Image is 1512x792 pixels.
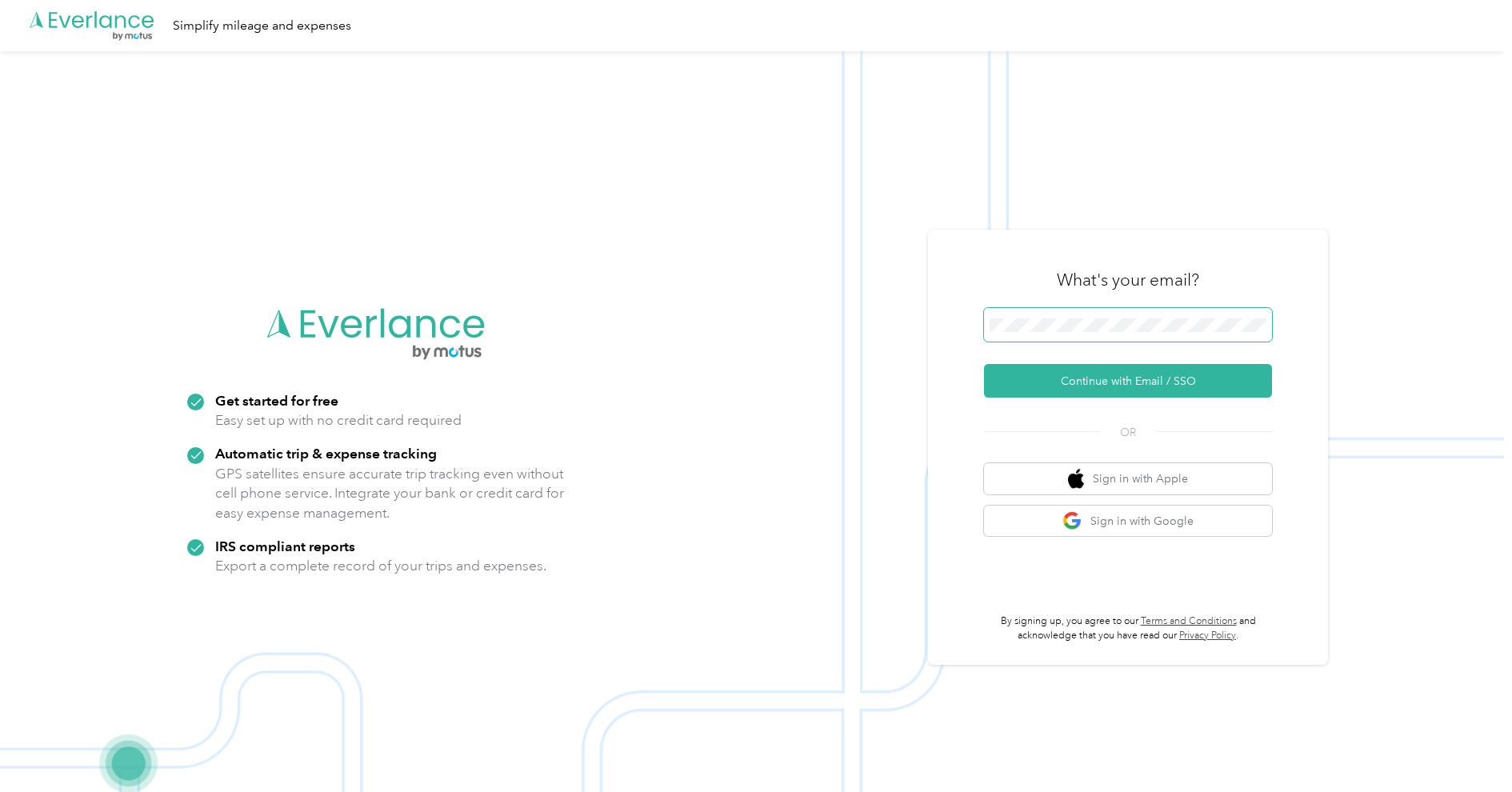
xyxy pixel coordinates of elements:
[215,445,437,462] strong: Automatic trip & expense tracking
[1179,630,1236,642] a: Privacy Policy
[173,16,351,36] div: Simplify mileage and expenses
[215,538,355,554] strong: IRS compliant reports
[984,614,1272,642] p: By signing up, you agree to our and acknowledge that you have read our .
[984,506,1272,537] button: google logoSign in with Google
[215,392,338,409] strong: Get started for free
[984,463,1272,494] button: apple logoSign in with Apple
[1057,269,1199,291] h3: What's your email?
[1062,511,1082,531] img: google logo
[1141,615,1237,627] a: Terms and Conditions
[1422,702,1512,792] iframe: Everlance-gr Chat Button Frame
[215,464,565,523] p: GPS satellites ensure accurate trip tracking even without cell phone service. Integrate your bank...
[1100,424,1156,441] span: OR
[1068,469,1084,489] img: apple logo
[215,410,462,430] p: Easy set up with no credit card required
[215,556,546,576] p: Export a complete record of your trips and expenses.
[984,364,1272,398] button: Continue with Email / SSO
